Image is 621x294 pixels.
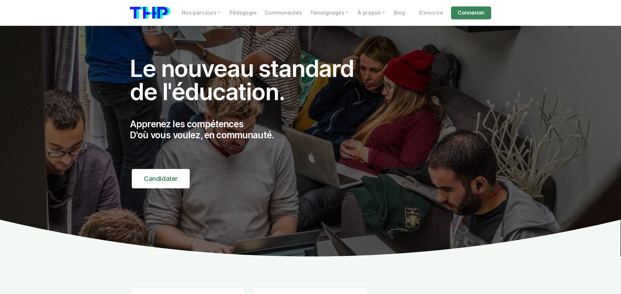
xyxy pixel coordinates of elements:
a: Communautés [261,6,306,19]
a: Pédagogie [226,6,261,19]
a: Candidater [132,169,190,188]
a: Blog [390,6,409,19]
h1: Le nouveau standard de l'éducation. [130,57,368,103]
a: À propos [354,6,390,19]
p: Apprenez les compétences D'où vous voulez, en communauté. [130,119,368,141]
a: S'inscrire [415,6,447,19]
a: Nos parcours [178,6,226,19]
a: Témoignages [306,6,354,19]
a: Connexion [451,6,491,19]
img: logo [130,7,170,19]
